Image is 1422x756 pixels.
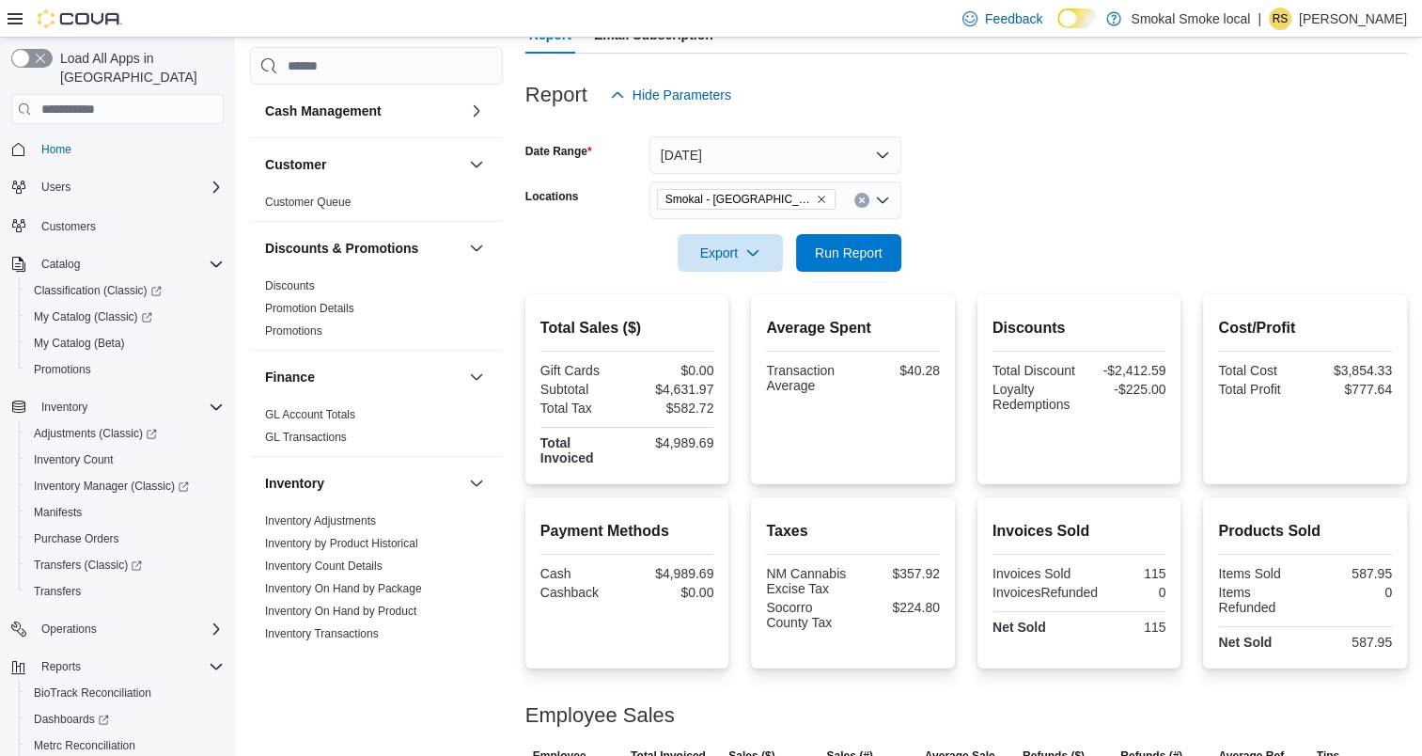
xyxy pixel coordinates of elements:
button: Inventory [34,396,95,418]
span: Feedback [985,9,1042,28]
button: Finance [465,366,488,388]
span: Customers [34,213,224,237]
div: $3,854.33 [1309,363,1392,378]
span: Hide Parameters [633,86,731,104]
span: Promotions [34,362,91,377]
button: Inventory [465,472,488,495]
h2: Products Sold [1218,520,1392,543]
button: Cash Management [465,100,488,122]
span: Export [689,234,772,272]
span: Promotions [265,323,322,339]
button: Catalog [34,253,87,276]
span: Purchase Orders [26,528,224,550]
button: Users [4,174,231,200]
a: Inventory Count Details [265,559,383,573]
span: Inventory Count [26,449,224,471]
span: Inventory by Product Historical [265,536,418,551]
a: Discounts [265,279,315,292]
span: My Catalog (Classic) [26,306,224,328]
a: Customers [34,215,103,238]
span: Smokal - [GEOGRAPHIC_DATA] [665,190,812,209]
a: Adjustments (Classic) [19,420,231,447]
a: Inventory On Hand by Product [265,605,416,618]
strong: Net Sold [992,620,1046,635]
span: Classification (Classic) [34,283,162,298]
div: 0 [1105,585,1165,600]
a: My Catalog (Classic) [19,304,231,330]
button: Operations [34,618,104,640]
div: Transaction Average [766,363,849,393]
div: $4,989.69 [631,566,713,581]
button: Discounts & Promotions [465,237,488,260]
span: Customer Queue [265,195,351,210]
span: Users [41,180,70,195]
a: Inventory by Product Historical [265,537,418,550]
a: GL Transactions [265,431,347,444]
span: Promotion Details [265,301,354,316]
div: 587.95 [1309,566,1392,581]
p: [PERSON_NAME] [1299,8,1407,30]
h3: Inventory [265,474,324,493]
button: Manifests [19,499,231,526]
button: Inventory [265,474,461,493]
a: Dashboards [19,706,231,732]
span: Transfers (Classic) [34,558,142,573]
span: Adjustments (Classic) [26,422,224,445]
span: Manifests [34,505,82,520]
a: Classification (Classic) [19,277,231,304]
button: Users [34,176,78,198]
span: BioTrack Reconciliation [26,682,224,704]
a: Transfers (Classic) [26,554,149,576]
button: Inventory [4,394,231,420]
h3: Discounts & Promotions [265,239,418,258]
span: My Catalog (Beta) [34,336,125,351]
div: Customer [250,191,503,221]
span: Inventory [41,400,87,415]
button: Reports [4,654,231,680]
div: Total Discount [992,363,1075,378]
a: Inventory Manager (Classic) [26,475,196,497]
button: [DATE] [649,136,901,174]
a: GL Account Totals [265,408,355,421]
div: $40.28 [857,363,940,378]
div: Gift Cards [540,363,623,378]
span: Customers [41,219,96,234]
button: Discounts & Promotions [265,239,461,258]
span: Inventory Count [34,452,114,467]
a: Transfers [26,580,88,603]
div: Items Sold [1218,566,1301,581]
a: Promotions [265,324,322,338]
a: Customer Queue [265,196,351,209]
div: $4,989.69 [631,435,713,450]
div: $777.64 [1309,382,1392,397]
a: My Catalog (Beta) [26,332,133,354]
a: Inventory Adjustments [265,514,376,528]
span: Operations [34,618,224,640]
p: | [1258,8,1261,30]
span: Home [34,137,224,161]
div: $582.72 [631,401,713,416]
h2: Discounts [992,317,1166,339]
span: Inventory Adjustments [265,513,376,528]
a: Home [34,138,79,161]
div: Socorro County Tax [766,600,849,630]
div: 587.95 [1309,635,1392,650]
button: Transfers [19,578,231,605]
div: Subtotal [540,382,623,397]
div: Items Refunded [1218,585,1301,615]
span: Dashboards [26,708,224,731]
span: Classification (Classic) [26,279,224,302]
div: Discounts & Promotions [250,275,503,350]
button: Inventory Count [19,447,231,473]
span: Reports [41,659,81,674]
span: Transfers (Classic) [26,554,224,576]
p: Smokal Smoke local [1131,8,1250,30]
a: Transfers (Classic) [19,552,231,578]
span: Dark Mode [1057,28,1058,29]
button: Finance [265,368,461,386]
span: Metrc Reconciliation [34,738,135,753]
h3: Report [525,84,587,106]
span: Manifests [26,501,224,524]
div: 115 [1083,620,1165,635]
h2: Payment Methods [540,520,714,543]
